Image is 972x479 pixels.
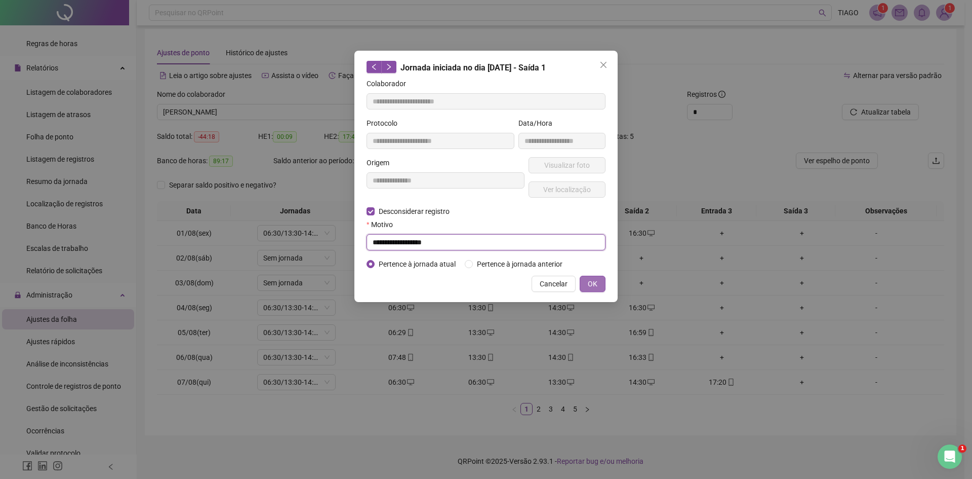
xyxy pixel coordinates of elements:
label: Origem [367,157,396,168]
div: Jornada iniciada no dia [DATE] - Saída 1 [367,61,605,74]
span: left [371,63,378,70]
span: 1 [958,445,966,453]
button: Close [595,57,612,73]
button: Cancelar [532,276,576,292]
button: Ver localização [529,181,605,198]
span: Pertence à jornada atual [375,259,460,270]
span: Desconsiderar registro [375,206,454,217]
iframe: Intercom live chat [938,445,962,469]
label: Colaborador [367,78,413,89]
button: OK [580,276,605,292]
span: OK [588,278,597,289]
button: left [367,61,382,73]
label: Motivo [367,219,399,230]
label: Protocolo [367,118,404,129]
label: Data/Hora [518,118,559,129]
button: right [381,61,396,73]
button: Visualizar foto [529,157,605,173]
span: close [599,61,607,69]
span: Pertence à jornada anterior [473,259,566,270]
span: Cancelar [540,278,568,289]
span: right [385,63,392,70]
